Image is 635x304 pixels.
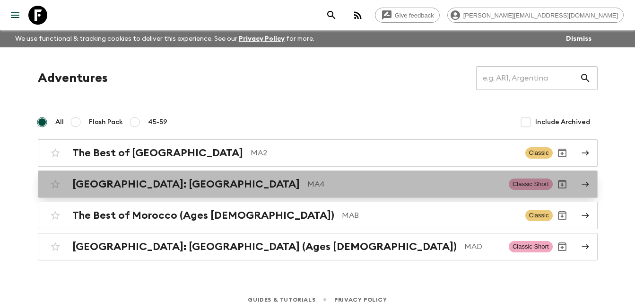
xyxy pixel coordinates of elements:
[38,139,598,167] a: The Best of [GEOGRAPHIC_DATA]MA2ClassicArchive
[38,233,598,260] a: [GEOGRAPHIC_DATA]: [GEOGRAPHIC_DATA] (Ages [DEMOGRAPHIC_DATA])MADClassic ShortArchive
[38,69,108,88] h1: Adventures
[553,237,572,256] button: Archive
[11,30,318,47] p: We use functional & tracking cookies to deliver this experience. See our for more.
[72,178,300,190] h2: [GEOGRAPHIC_DATA]: [GEOGRAPHIC_DATA]
[525,210,553,221] span: Classic
[553,143,572,162] button: Archive
[251,147,518,159] p: MA2
[72,241,457,253] h2: [GEOGRAPHIC_DATA]: [GEOGRAPHIC_DATA] (Ages [DEMOGRAPHIC_DATA])
[525,147,553,159] span: Classic
[148,117,167,127] span: 45-59
[55,117,64,127] span: All
[553,175,572,194] button: Archive
[464,241,501,252] p: MAD
[72,147,243,159] h2: The Best of [GEOGRAPHIC_DATA]
[89,117,123,127] span: Flash Pack
[509,241,553,252] span: Classic Short
[553,206,572,225] button: Archive
[509,179,553,190] span: Classic Short
[38,202,598,229] a: The Best of Morocco (Ages [DEMOGRAPHIC_DATA])MABClassicArchive
[535,117,590,127] span: Include Archived
[239,36,285,42] a: Privacy Policy
[476,65,580,91] input: e.g. AR1, Argentina
[72,209,334,222] h2: The Best of Morocco (Ages [DEMOGRAPHIC_DATA])
[38,170,598,198] a: [GEOGRAPHIC_DATA]: [GEOGRAPHIC_DATA]MA4Classic ShortArchive
[390,12,439,19] span: Give feedback
[307,179,501,190] p: MA4
[375,8,440,23] a: Give feedback
[322,6,341,25] button: search adventures
[447,8,624,23] div: [PERSON_NAME][EMAIL_ADDRESS][DOMAIN_NAME]
[564,32,594,45] button: Dismiss
[342,210,518,221] p: MAB
[6,6,25,25] button: menu
[458,12,623,19] span: [PERSON_NAME][EMAIL_ADDRESS][DOMAIN_NAME]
